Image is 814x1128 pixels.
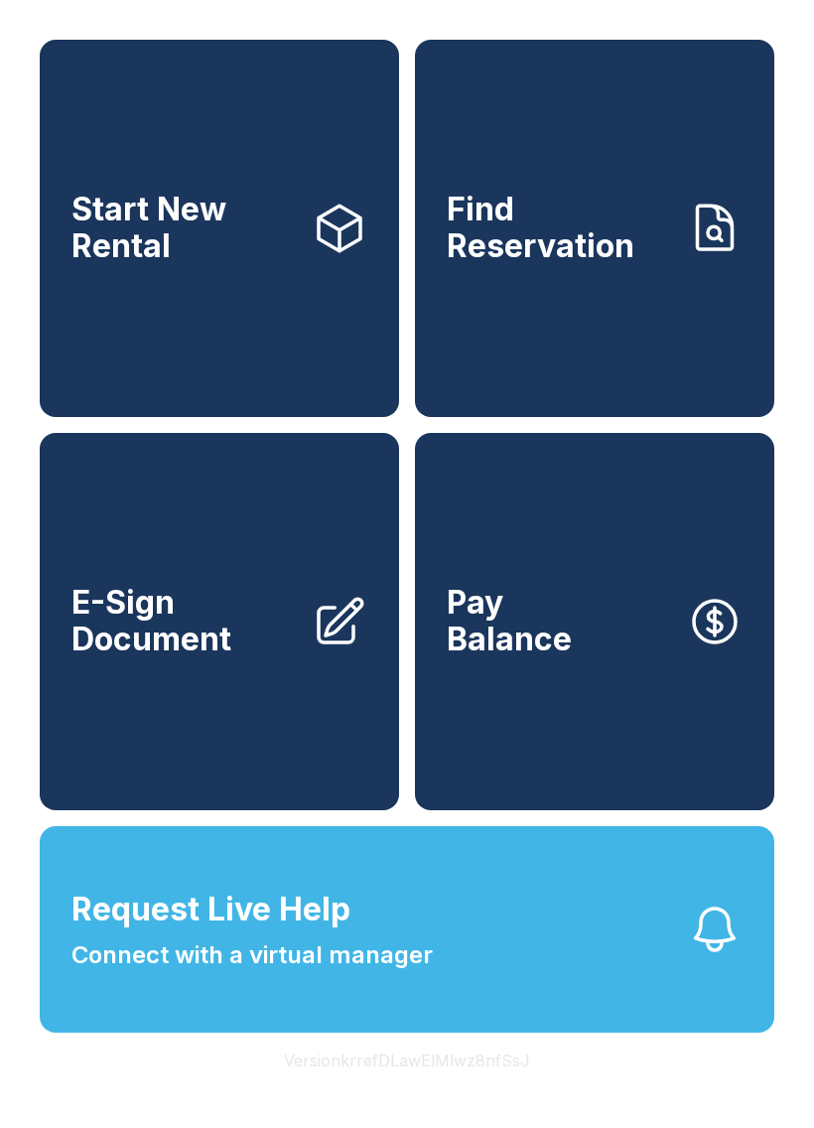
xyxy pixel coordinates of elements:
button: VersionkrrefDLawElMlwz8nfSsJ [268,1033,546,1088]
a: Find Reservation [415,40,774,417]
span: Pay Balance [447,585,572,657]
span: E-Sign Document [71,585,296,657]
span: Connect with a virtual manager [71,937,433,973]
span: Start New Rental [71,192,296,264]
a: E-Sign Document [40,433,399,810]
a: Start New Rental [40,40,399,417]
span: Find Reservation [447,192,671,264]
button: PayBalance [415,433,774,810]
button: Request Live HelpConnect with a virtual manager [40,826,774,1033]
span: Request Live Help [71,886,350,933]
